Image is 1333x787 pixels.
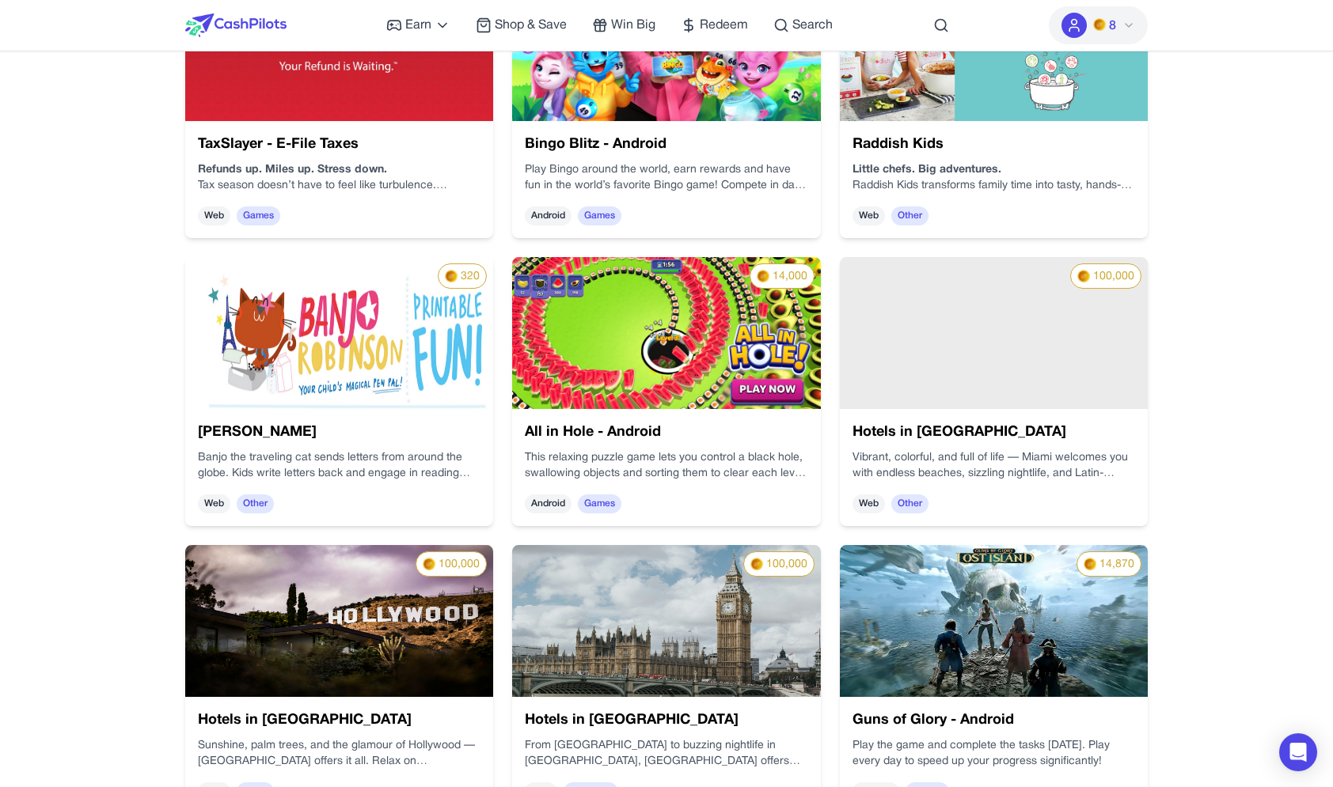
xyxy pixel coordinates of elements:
[461,269,480,285] span: 320
[512,545,820,697] img: a470c211-0807-4155-a07b-0e77d0b4afac.jpg
[853,178,1135,194] p: Raddish Kids transforms family time into tasty, hands-on learning. Every month, your child gets a...
[853,134,1135,156] h3: Raddish Kids
[525,206,572,225] span: Android
[853,738,1135,770] p: Play the game and complete the tasks [DATE]. Play every day to speed up your progress significantly!
[198,206,230,225] span: Web
[185,545,493,697] img: 80e6389c-9775-43d6-beb6-9c1750a7e4c5.jpg
[198,709,480,732] h3: Hotels in [GEOGRAPHIC_DATA]
[198,738,480,770] p: Sunshine, palm trees, and the glamour of Hollywood — [GEOGRAPHIC_DATA] offers it all. Relax on [G...
[198,165,387,175] strong: Refunds up. Miles up. Stress down.
[1109,17,1116,36] span: 8
[891,494,929,513] span: Other
[853,206,885,225] span: Web
[525,162,807,194] p: Play Bingo around the world, earn rewards and have fun in the world’s favorite Bingo game! Compet...
[773,269,807,285] span: 14,000
[750,558,763,570] img: PMs
[840,545,1148,697] img: 02525b06-a758-404a-951d-ee6e13429620.webp
[476,16,567,35] a: Shop & Save
[525,134,807,156] h3: Bingo Blitz - Android
[773,16,833,35] a: Search
[439,557,480,573] span: 100,000
[1049,6,1148,44] button: PMs8
[1093,269,1134,285] span: 100,000
[198,450,480,482] p: Banjo the traveling cat sends letters from around the globe. Kids write letters back and engage i...
[423,558,435,570] img: PMs
[681,16,748,35] a: Redeem
[891,206,929,225] span: Other
[525,450,807,482] p: This relaxing puzzle game lets you control a black hole, swallowing objects and sorting them to c...
[525,162,807,194] div: Play up to four cards at once for quadruple the fun Special events and timely celebrations keep g...
[198,422,480,444] h3: [PERSON_NAME]
[578,206,621,225] span: Games
[792,16,833,35] span: Search
[1099,557,1134,573] span: 14,870
[853,709,1135,732] h3: Guns of Glory - Android
[853,494,885,513] span: Web
[525,738,807,770] p: From [GEOGRAPHIC_DATA] to buzzing nightlife in [GEOGRAPHIC_DATA], [GEOGRAPHIC_DATA] offers histor...
[853,422,1135,444] h3: Hotels in [GEOGRAPHIC_DATA]
[198,178,480,194] p: Tax season doesn’t have to feel like turbulence. With , you can file your federal and state taxes...
[853,165,1001,175] strong: Little chefs. Big adventures.
[525,709,807,732] h3: Hotels in [GEOGRAPHIC_DATA]
[185,257,493,409] img: 530743fb-e7e6-46b8-af93-3c6af253ad07.png
[405,16,431,35] span: Earn
[1084,558,1096,570] img: PMs
[237,206,280,225] span: Games
[592,16,655,35] a: Win Big
[766,557,807,573] span: 100,000
[445,270,458,282] img: PMs
[495,16,567,35] span: Shop & Save
[853,450,1135,482] p: Vibrant, colorful, and full of life — Miami welcomes you with endless beaches, sizzling nightlife...
[1279,733,1317,771] div: Open Intercom Messenger
[525,422,807,444] h3: All in Hole - Android
[198,494,230,513] span: Web
[578,494,621,513] span: Games
[611,16,655,35] span: Win Big
[700,16,748,35] span: Redeem
[1093,18,1106,31] img: PMs
[237,494,274,513] span: Other
[1077,270,1090,282] img: PMs
[525,494,572,513] span: Android
[198,134,480,156] h3: TaxSlayer - E-File Taxes
[512,257,820,409] img: bvG9Mljbd7JH.png
[757,270,769,282] img: PMs
[386,16,450,35] a: Earn
[185,13,287,37] img: CashPilots Logo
